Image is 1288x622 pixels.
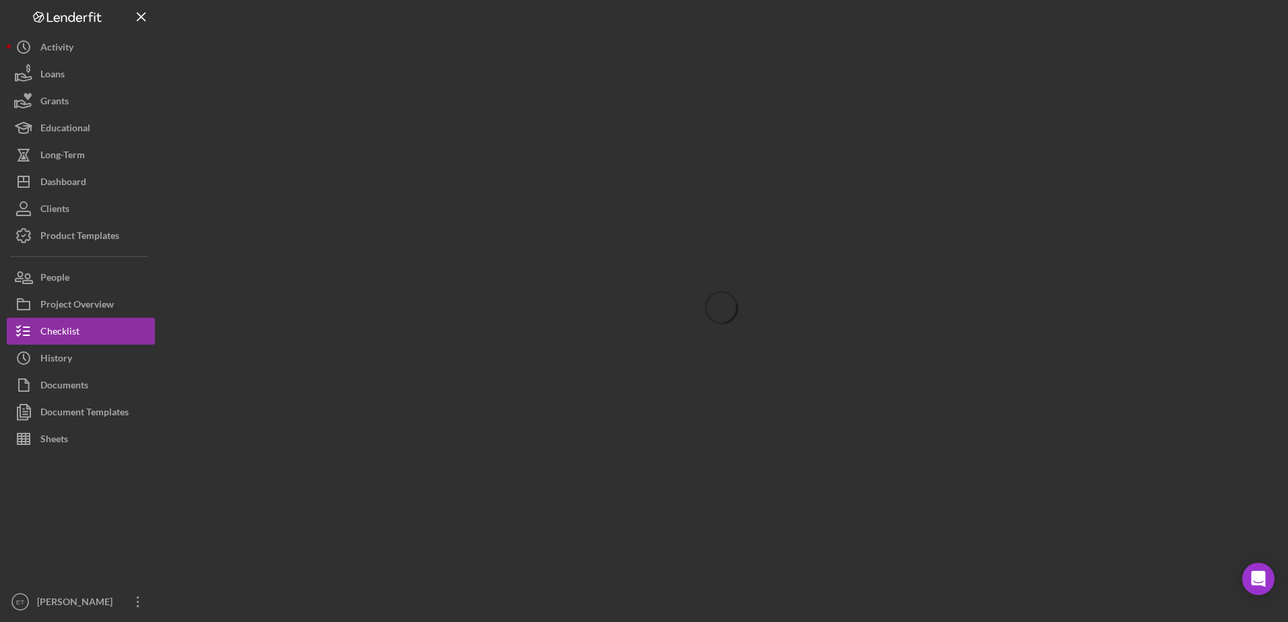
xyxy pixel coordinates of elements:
div: History [40,345,72,375]
div: Project Overview [40,291,114,321]
button: Clients [7,195,155,222]
div: Clients [40,195,69,226]
button: Documents [7,372,155,399]
div: Document Templates [40,399,129,429]
button: Educational [7,114,155,141]
div: Documents [40,372,88,402]
div: Dashboard [40,168,86,199]
button: Document Templates [7,399,155,425]
button: Dashboard [7,168,155,195]
button: Checklist [7,318,155,345]
div: People [40,264,69,294]
button: Product Templates [7,222,155,249]
div: Checklist [40,318,79,348]
div: Educational [40,114,90,145]
text: ET [16,598,24,606]
button: Long-Term [7,141,155,168]
div: Activity [40,34,73,64]
div: Loans [40,61,65,91]
button: Sheets [7,425,155,452]
div: Long-Term [40,141,85,172]
div: Grants [40,88,69,118]
button: Activity [7,34,155,61]
div: Product Templates [40,222,119,252]
div: Open Intercom Messenger [1242,563,1275,595]
button: Grants [7,88,155,114]
button: Project Overview [7,291,155,318]
div: [PERSON_NAME] [34,588,121,619]
button: People [7,264,155,291]
div: Sheets [40,425,68,456]
button: ET[PERSON_NAME] [7,588,155,615]
button: History [7,345,155,372]
button: Loans [7,61,155,88]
